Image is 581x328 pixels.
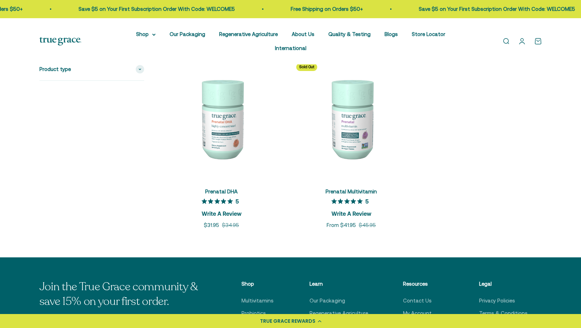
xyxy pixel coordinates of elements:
a: Multivitamins [241,297,274,305]
a: My Account [403,309,432,318]
sale-price: From $41.95 [327,221,356,229]
span: 5 [236,198,239,205]
p: Legal [479,280,528,288]
a: Blogs [385,31,398,37]
p: Resources [403,280,445,288]
span: Product type [39,65,71,73]
a: Terms & Conditions [479,309,528,318]
a: Quality & Testing [328,31,371,37]
p: Join the True Grace community & save 15% on your first order. [39,280,207,309]
button: Rated 5 out of 5 stars from 3 reviews. Jump to reviews. [202,196,241,219]
a: Contact Us [403,297,432,305]
a: Prenatal DHA [205,188,238,194]
a: Prenatal Multivitamin [326,188,377,194]
a: Store Locator [412,31,445,37]
a: Regenerative Agriculture [310,309,368,318]
img: Prenatal DHA for Brain & Eye Development* For women during pre-conception, pregnancy, and lactati... [161,58,282,179]
a: Privacy Policies [479,297,515,305]
p: Shop [241,280,275,288]
a: Free Shipping on Orders $50+ [272,6,344,12]
summary: Product type [39,58,144,80]
compare-at-price: $34.95 [222,221,239,229]
p: Save $5 on Your First Subscription Order With Code: WELCOME5 [400,5,557,13]
button: Rated 5 out of 5 stars from 4 reviews. Jump to reviews. [332,196,371,219]
span: 5 [365,198,368,205]
a: Regenerative Agriculture [219,31,278,37]
a: Our Packaging [170,31,205,37]
a: Probiotics [241,309,266,318]
img: Daily Multivitamin to Support a Healthy Mom & Baby* For women during pre-conception, pregnancy, a... [291,58,412,179]
span: Write A Review [202,208,241,219]
p: Save $5 on Your First Subscription Order With Code: WELCOME5 [60,5,216,13]
div: TRUE GRACE REWARDS [260,318,315,325]
summary: Shop [136,30,156,38]
compare-at-price: $45.95 [359,221,376,229]
span: Write A Review [332,208,371,219]
p: Learn [310,280,368,288]
sale-price: $31.95 [204,221,219,229]
a: About Us [292,31,314,37]
a: International [275,45,306,51]
a: Our Packaging [310,297,345,305]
